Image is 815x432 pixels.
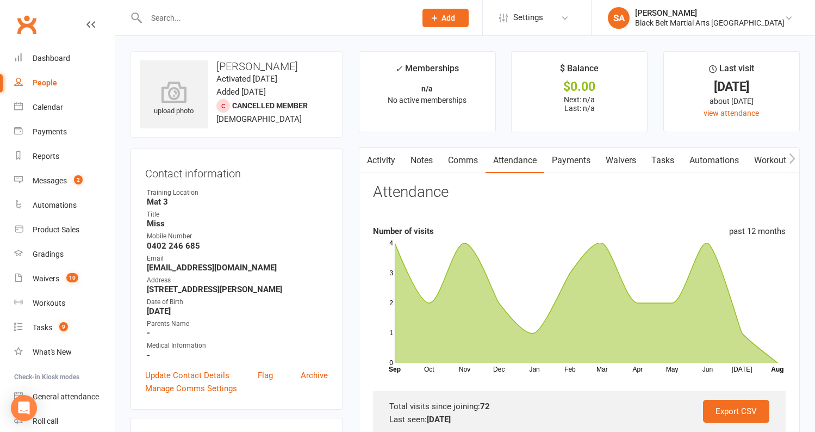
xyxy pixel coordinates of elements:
i: ✓ [395,64,402,74]
a: Activity [359,148,403,173]
strong: 72 [480,402,490,411]
a: Tasks 9 [14,316,115,340]
div: [PERSON_NAME] [635,8,785,18]
a: Reports [14,144,115,169]
strong: [STREET_ADDRESS][PERSON_NAME] [147,285,328,294]
strong: [DATE] [427,415,451,424]
strong: Miss [147,219,328,229]
div: Parents Name [147,319,328,329]
a: view attendance [704,109,759,118]
a: What's New [14,340,115,365]
div: Mobile Number [147,231,328,242]
span: No active memberships [388,96,466,104]
a: Export CSV [703,400,769,423]
div: Gradings [33,250,64,258]
div: Tasks [33,323,52,332]
time: Activated [DATE] [216,74,277,84]
div: about [DATE] [674,95,789,107]
button: Add [422,9,469,27]
span: Add [441,14,455,22]
a: Notes [403,148,440,173]
a: General attendance kiosk mode [14,385,115,409]
a: Messages 2 [14,169,115,193]
span: Cancelled member [232,101,308,110]
div: Workouts [33,299,65,307]
div: Address [147,275,328,286]
a: People [14,71,115,95]
div: Black Belt Martial Arts [GEOGRAPHIC_DATA] [635,18,785,28]
strong: - [147,328,328,338]
div: [DATE] [674,81,789,92]
div: People [33,78,57,87]
div: Automations [33,201,77,209]
h3: [PERSON_NAME] [140,60,333,72]
div: Date of Birth [147,297,328,307]
a: Flag [258,369,273,382]
span: 2 [74,175,83,184]
a: Dashboard [14,46,115,71]
a: Calendar [14,95,115,120]
a: Product Sales [14,218,115,242]
h3: Contact information [145,163,328,180]
a: Waivers [598,148,644,173]
div: Total visits since joining: [389,400,769,413]
time: Added [DATE] [216,87,266,97]
strong: Mat 3 [147,197,328,207]
div: Roll call [33,417,58,425]
strong: [DATE] [147,306,328,316]
a: Manage Comms Settings [145,382,237,395]
a: Automations [682,148,746,173]
div: Messages [33,176,67,185]
div: Title [147,209,328,220]
a: Gradings [14,242,115,267]
div: Email [147,254,328,264]
a: Automations [14,193,115,218]
div: Reports [33,152,59,161]
div: Product Sales [33,225,79,234]
div: Open Intercom Messenger [11,395,37,421]
div: SA [608,7,630,29]
a: Archive [301,369,328,382]
a: Comms [440,148,486,173]
a: Waivers 10 [14,267,115,291]
span: 9 [59,322,68,331]
div: Dashboard [33,54,70,63]
a: Clubworx [13,11,40,38]
div: Payments [33,127,67,136]
div: $0.00 [521,81,637,92]
strong: - [147,350,328,360]
div: What's New [33,348,72,356]
div: Waivers [33,274,59,283]
div: Training Location [147,188,328,198]
div: $ Balance [560,61,599,81]
a: Workouts [746,148,798,173]
div: Medical Information [147,341,328,351]
a: Payments [14,120,115,144]
a: Update Contact Details [145,369,229,382]
p: Next: n/a Last: n/a [521,95,637,113]
h3: Attendance [373,184,449,201]
div: past 12 months [729,225,786,238]
span: Settings [513,5,543,30]
span: 10 [66,273,78,282]
a: Workouts [14,291,115,316]
div: Memberships [395,61,459,82]
strong: Number of visits [373,226,434,236]
strong: 0402 246 685 [147,241,328,251]
div: Last seen: [389,413,769,426]
div: General attendance [33,392,99,401]
div: Last visit [709,61,754,81]
a: Tasks [644,148,682,173]
span: [DEMOGRAPHIC_DATA] [216,114,302,124]
div: upload photo [140,81,208,117]
a: Attendance [486,148,544,173]
strong: n/a [421,84,433,93]
input: Search... [143,10,408,26]
div: Calendar [33,103,63,112]
a: Payments [544,148,598,173]
strong: [EMAIL_ADDRESS][DOMAIN_NAME] [147,263,328,273]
